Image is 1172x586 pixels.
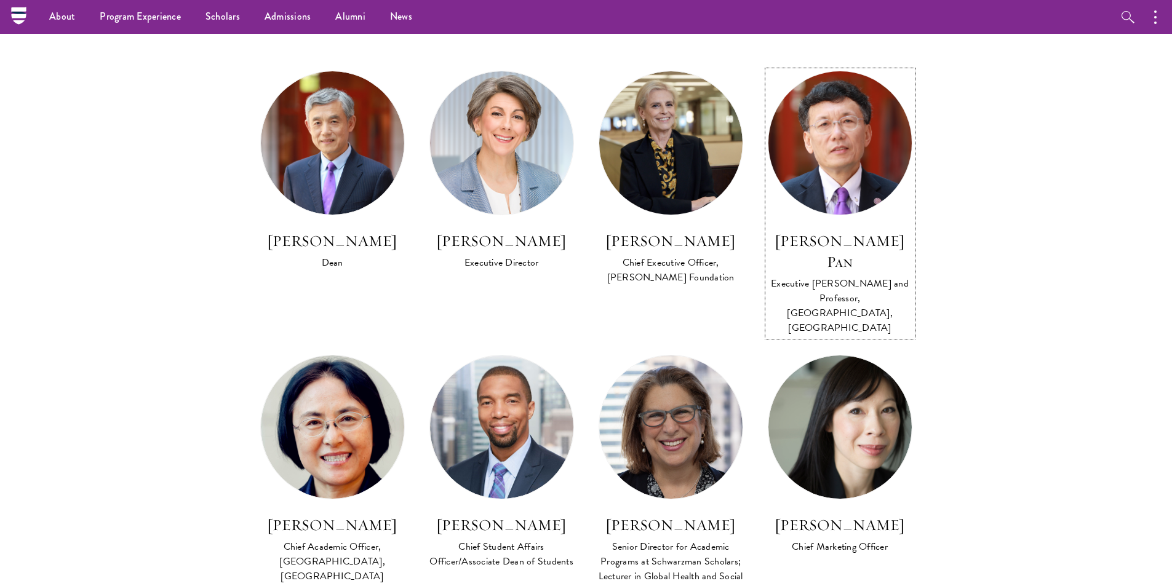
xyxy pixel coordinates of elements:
[429,539,574,569] div: Chief Student Affairs Officer/Associate Dean of Students
[599,515,743,536] h3: [PERSON_NAME]
[260,539,405,584] div: Chief Academic Officer, [GEOGRAPHIC_DATA], [GEOGRAPHIC_DATA]
[768,231,912,272] h3: [PERSON_NAME] Pan
[599,71,743,286] a: [PERSON_NAME] Chief Executive Officer, [PERSON_NAME] Foundation
[260,515,405,536] h3: [PERSON_NAME]
[768,71,912,336] a: [PERSON_NAME] Pan Executive [PERSON_NAME] and Professor, [GEOGRAPHIC_DATA], [GEOGRAPHIC_DATA]
[768,539,912,554] div: Chief Marketing Officer
[599,255,743,285] div: Chief Executive Officer, [PERSON_NAME] Foundation
[429,355,574,570] a: [PERSON_NAME] Chief Student Affairs Officer/Associate Dean of Students
[260,355,405,585] a: [PERSON_NAME] Chief Academic Officer, [GEOGRAPHIC_DATA], [GEOGRAPHIC_DATA]
[429,515,574,536] h3: [PERSON_NAME]
[429,255,574,270] div: Executive Director
[260,255,405,270] div: Dean
[768,515,912,536] h3: [PERSON_NAME]
[429,71,574,271] a: [PERSON_NAME] Executive Director
[768,355,912,555] a: [PERSON_NAME] Chief Marketing Officer
[260,71,405,271] a: [PERSON_NAME] Dean
[260,231,405,251] h3: [PERSON_NAME]
[768,276,912,335] div: Executive [PERSON_NAME] and Professor, [GEOGRAPHIC_DATA], [GEOGRAPHIC_DATA]
[599,231,743,251] h3: [PERSON_NAME]
[429,231,574,251] h3: [PERSON_NAME]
